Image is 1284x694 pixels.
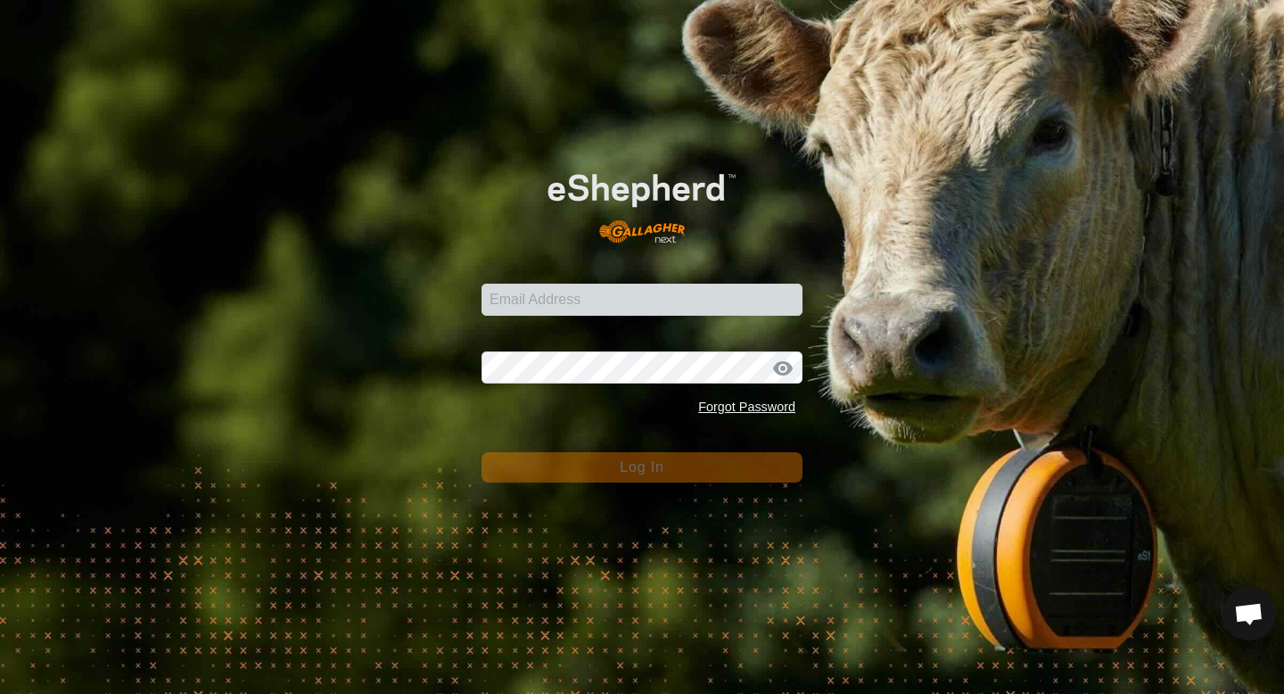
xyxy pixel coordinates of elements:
a: Forgot Password [698,400,795,414]
span: Log In [620,459,663,475]
div: Open chat [1222,587,1276,640]
input: Email Address [481,284,802,316]
button: Log In [481,452,802,483]
img: E-shepherd Logo [514,147,770,257]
